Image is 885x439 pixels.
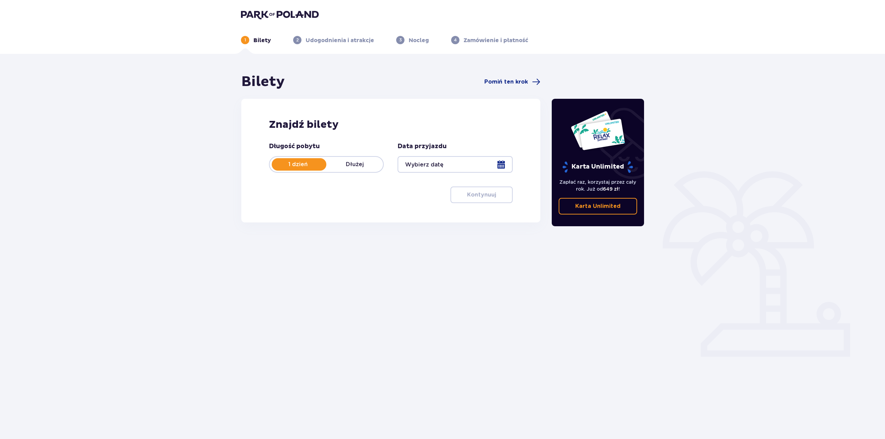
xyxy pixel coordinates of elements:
[559,198,637,214] a: Karta Unlimited
[399,37,402,43] p: 3
[270,161,326,168] p: 1 dzień
[467,191,496,199] p: Kontynuuj
[450,187,513,203] button: Kontynuuj
[454,37,457,43] p: 4
[326,161,383,168] p: Dłużej
[603,186,618,192] span: 649 zł
[562,161,634,173] p: Karta Unlimited
[244,37,246,43] p: 1
[296,37,299,43] p: 2
[269,118,513,131] h2: Znajdź bilety
[559,179,637,192] p: Zapłać raz, korzystaj przez cały rok. Już od !
[398,142,447,151] p: Data przyjazdu
[306,37,374,44] p: Udogodnienia i atrakcje
[575,202,621,210] p: Karta Unlimited
[484,78,528,86] span: Pomiń ten krok
[409,37,429,44] p: Nocleg
[269,142,320,151] p: Długość pobytu
[484,78,540,86] a: Pomiń ten krok
[464,37,528,44] p: Zamówienie i płatność
[241,10,319,19] img: Park of Poland logo
[253,37,271,44] p: Bilety
[241,73,285,90] h1: Bilety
